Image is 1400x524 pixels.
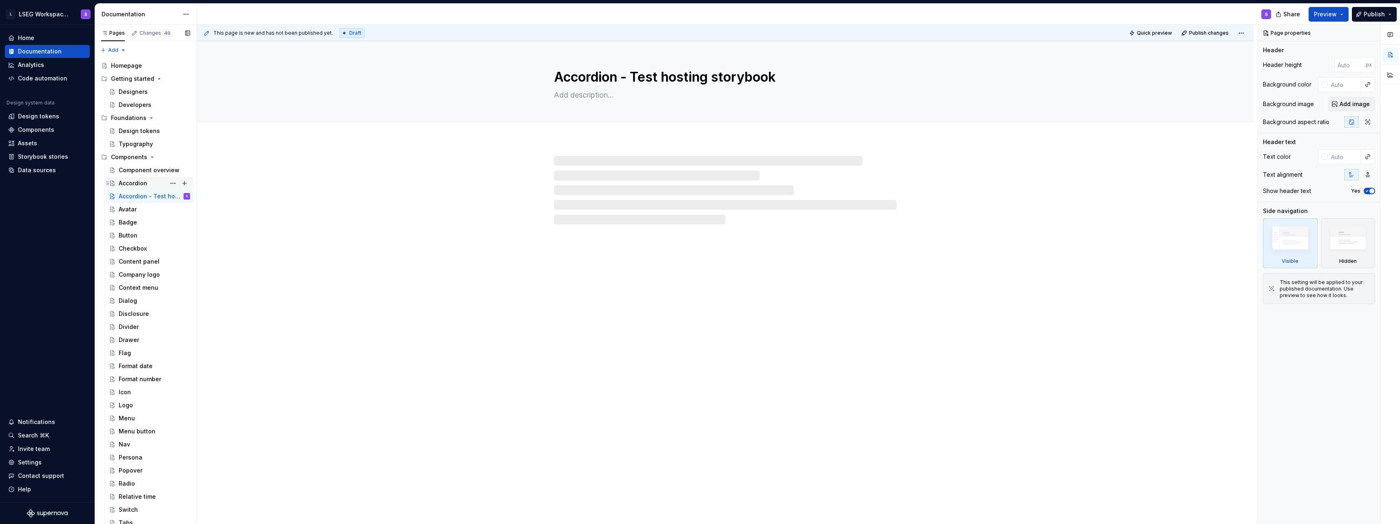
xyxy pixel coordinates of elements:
[106,333,193,346] a: Drawer
[18,47,62,56] div: Documentation
[111,114,146,122] div: Foundations
[18,61,44,69] div: Analytics
[106,216,193,229] a: Badge
[1127,27,1176,39] button: Quick preview
[5,31,90,44] a: Home
[106,203,193,216] a: Avatar
[119,427,155,435] div: Menu button
[119,323,139,331] div: Divider
[18,472,64,480] div: Contact support
[140,30,172,36] div: Changes
[119,375,161,383] div: Format number
[1283,10,1300,18] span: Share
[106,229,193,242] a: Button
[1263,207,1308,215] div: Side navigation
[119,166,179,174] div: Component overview
[106,464,193,477] a: Popover
[5,483,90,496] button: Help
[119,140,153,148] div: Typography
[106,386,193,399] a: Icon
[18,34,34,42] div: Home
[1263,153,1291,161] div: Text color
[18,431,49,440] div: Search ⌘K
[1263,138,1296,146] div: Header text
[98,111,193,124] div: Foundations
[186,192,188,200] div: S
[1263,80,1311,89] div: Background color
[18,418,55,426] div: Notifications
[18,112,59,120] div: Design tokens
[349,30,361,36] span: Draft
[27,509,68,517] svg: Supernova Logo
[106,138,193,151] a: Typography
[5,429,90,442] button: Search ⌘K
[1351,188,1360,194] label: Yes
[106,124,193,138] a: Design tokens
[119,297,137,305] div: Dialog
[111,62,142,70] div: Homepage
[5,45,90,58] a: Documentation
[106,242,193,255] a: Checkbox
[119,310,149,318] div: Disclosure
[119,271,160,279] div: Company logo
[119,231,137,240] div: Button
[106,320,193,333] a: Divider
[18,126,54,134] div: Components
[1340,100,1370,108] span: Add image
[5,150,90,163] a: Storybook stories
[106,177,193,190] a: Accordion
[2,5,93,23] button: LLSEG Workspace Design SystemS
[5,469,90,482] button: Contact support
[1314,10,1337,18] span: Preview
[119,401,133,409] div: Logo
[106,190,193,203] a: Accordion - Test hosting storybookS
[98,151,193,164] div: Components
[106,399,193,412] a: Logo
[1263,187,1311,195] div: Show header text
[18,74,67,82] div: Code automation
[213,30,333,36] span: This page is new and has not been published yet.
[102,10,179,18] div: Documentation
[5,456,90,469] a: Settings
[119,480,135,488] div: Radio
[106,425,193,438] a: Menu button
[106,438,193,451] a: Nav
[6,9,16,19] div: L
[111,75,154,83] div: Getting started
[1339,258,1357,264] div: Hidden
[18,458,42,466] div: Settings
[119,258,159,266] div: Content panel
[1280,279,1370,299] div: This setting will be applied to your published documentation. Use preview to see how it looks.
[1282,258,1298,264] div: Visible
[106,255,193,268] a: Content panel
[1321,218,1376,268] div: Hidden
[1328,149,1361,164] input: Auto
[106,503,193,516] a: Switch
[18,166,56,174] div: Data sources
[5,164,90,177] a: Data sources
[106,307,193,320] a: Disclosure
[119,414,135,422] div: Menu
[119,101,151,109] div: Developers
[98,44,128,56] button: Add
[106,490,193,503] a: Relative time
[98,59,193,72] a: Homepage
[119,127,160,135] div: Design tokens
[5,58,90,71] a: Analytics
[18,139,37,147] div: Assets
[106,98,193,111] a: Developers
[1263,46,1284,54] div: Header
[106,451,193,464] a: Persona
[1137,30,1172,36] span: Quick preview
[119,336,139,344] div: Drawer
[1263,118,1329,126] div: Background aspect ratio
[1334,58,1366,72] input: Auto
[5,123,90,136] a: Components
[1328,97,1375,111] button: Add image
[119,349,131,357] div: Flag
[119,284,158,292] div: Context menu
[106,268,193,281] a: Company logo
[106,281,193,294] a: Context menu
[106,412,193,425] a: Menu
